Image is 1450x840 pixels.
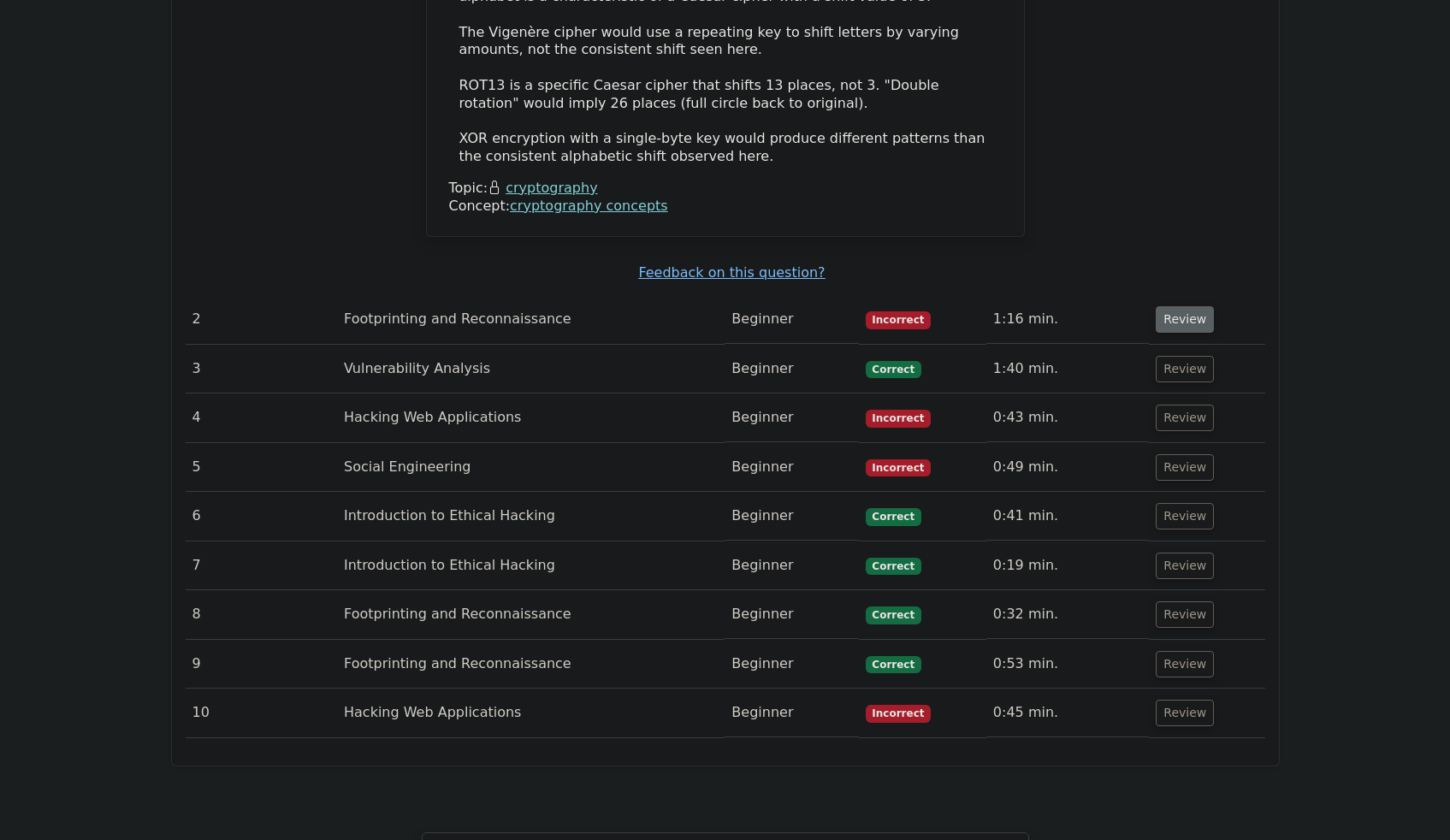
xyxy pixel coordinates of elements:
[337,295,725,344] td: Footprinting and Reconnaissance
[866,311,932,328] span: Incorrect
[337,541,725,590] td: Introduction to Ethical Hacking
[725,393,858,442] td: Beginner
[337,393,725,442] td: Hacking Web Applications
[1156,405,1214,431] button: Review
[337,590,725,639] td: Footprinting and Reconnaissance
[866,361,921,378] span: Correct
[337,492,725,541] td: Introduction to Ethical Hacking
[725,689,858,737] td: Beginner
[986,345,1149,393] td: 1:40 min.
[186,295,338,344] td: 2
[986,689,1149,737] td: 0:45 min.
[986,541,1149,590] td: 0:19 min.
[1156,601,1214,628] button: Review
[186,345,338,393] td: 3
[1156,700,1214,726] button: Review
[725,541,858,590] td: Beginner
[986,640,1149,689] td: 0:53 min.
[1156,454,1214,481] button: Review
[986,295,1149,344] td: 1:16 min.
[1156,553,1214,579] button: Review
[866,459,932,476] span: Incorrect
[337,689,725,737] td: Hacking Web Applications
[986,443,1149,492] td: 0:49 min.
[866,656,921,673] span: Correct
[725,443,858,492] td: Beginner
[337,443,725,492] td: Social Engineering
[1156,651,1214,677] button: Review
[986,492,1149,541] td: 0:41 min.
[186,492,338,541] td: 6
[986,590,1149,639] td: 0:32 min.
[186,640,338,689] td: 9
[866,558,921,575] span: Correct
[866,705,932,722] span: Incorrect
[186,689,338,737] td: 10
[186,590,338,639] td: 8
[337,640,725,689] td: Footprinting and Reconnaissance
[866,508,921,525] span: Correct
[866,606,921,624] span: Correct
[725,640,858,689] td: Beginner
[449,180,1002,198] div: Topic:
[725,590,858,639] td: Beginner
[1156,356,1214,382] button: Review
[1156,306,1214,333] button: Review
[510,198,668,214] a: cryptography concepts
[337,345,725,393] td: Vulnerability Analysis
[866,410,932,427] span: Incorrect
[725,492,858,541] td: Beginner
[186,443,338,492] td: 5
[725,345,858,393] td: Beginner
[1156,503,1214,529] button: Review
[186,541,338,590] td: 7
[725,295,858,344] td: Beginner
[186,393,338,442] td: 4
[986,393,1149,442] td: 0:43 min.
[449,198,1002,216] div: Concept:
[506,180,597,196] a: cryptography
[638,264,825,281] a: Feedback on this question?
